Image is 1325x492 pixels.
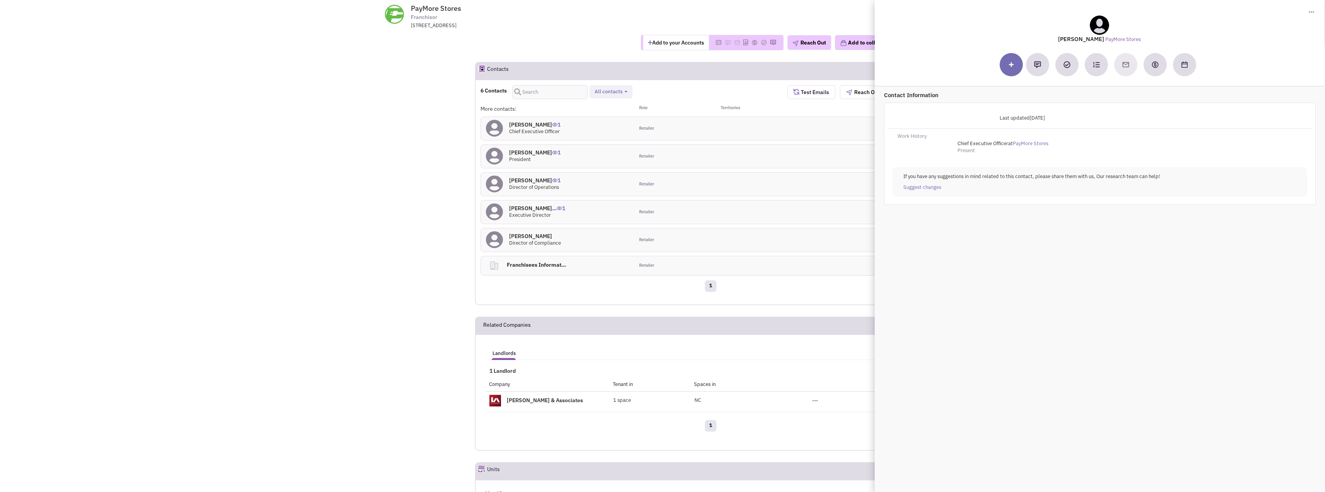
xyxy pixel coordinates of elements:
[734,39,740,46] img: Please add to your accounts
[492,350,516,357] h5: Landlords
[725,39,731,46] img: Please add to your accounts
[509,233,561,240] h4: [PERSON_NAME]
[509,156,531,163] span: President
[634,105,711,113] div: Role
[799,89,829,96] span: Test Emails
[639,153,654,159] span: Retailer
[1151,61,1159,69] img: Create a deal
[509,177,561,184] h4: [PERSON_NAME]
[411,22,613,29] div: [STREET_ADDRESS]
[609,377,691,391] th: Tenant in
[552,171,561,184] span: 1
[1034,61,1041,68] img: Add a note
[483,317,531,334] h2: Related Companies
[487,463,500,480] h2: Units
[694,397,701,403] span: NC
[884,91,1316,99] p: Contact Information
[512,85,588,99] input: Search
[639,262,654,269] span: Retailer
[552,151,557,154] img: icon-UserInteraction.png
[557,199,565,212] span: 1
[639,209,654,215] span: Retailer
[761,39,767,46] img: Please add to your accounts
[639,125,654,132] span: Retailer
[787,85,835,99] button: Test Emails
[846,89,852,96] img: plane.png
[480,105,634,113] div: More contacts:
[557,206,562,210] img: icon-UserInteraction.png
[892,111,1050,125] div: Last updated
[711,105,787,113] div: Territories
[643,35,709,50] button: Add to your Accounts
[840,85,886,99] button: Reach Out
[613,397,631,403] span: 1 space
[705,280,716,292] a: 1
[957,140,1048,147] span: at
[1093,61,1100,68] img: Subscribe to a cadence
[509,212,551,218] span: Executive Director
[507,396,583,403] a: [PERSON_NAME] & Associates
[509,184,559,190] span: Director of Operations
[411,4,461,13] span: PayMore Stores
[552,178,557,182] img: icon-UserInteraction.png
[903,173,1297,180] p: If you have any suggestions in mind related to this contact, please share them with us, Our resea...
[487,62,509,79] h2: Contacts
[792,40,798,46] img: plane.png
[509,240,561,246] span: Director of Compliance
[552,123,557,127] img: icon-UserInteraction.png
[751,39,757,46] img: Please add to your accounts
[489,343,520,358] a: Landlords
[509,205,565,212] h4: [PERSON_NAME]...
[1058,35,1104,43] lable: [PERSON_NAME]
[639,237,654,243] span: Retailer
[957,147,975,154] span: Present
[705,420,716,432] a: 1
[1090,15,1109,35] img: teammate.png
[840,39,847,46] img: icon-collection-lavender.png
[1030,115,1045,121] span: [DATE]
[1105,36,1141,43] a: PayMore Stores
[835,35,896,50] button: Add to collection
[411,13,437,21] span: Franchisor
[787,35,831,50] button: Reach Out
[509,149,561,156] h4: [PERSON_NAME]
[552,115,561,128] span: 1
[489,261,499,271] img: clarity_building-linegeneral.png
[639,181,654,187] span: Retailer
[504,256,621,273] h4: Franchisees Informat...
[480,87,507,94] h4: 6 Contacts
[486,367,516,374] span: 1 Landlord
[691,377,809,391] th: Spaces in
[552,143,561,156] span: 1
[1013,140,1048,147] a: PayMore Stores
[892,133,1031,140] div: Work History
[509,128,560,135] span: Chief Executive Officer
[1181,62,1188,68] img: Schedule a Meeting
[957,140,1008,147] span: Chief Executive Officer
[486,377,609,391] th: Company
[1063,61,1070,68] img: Add a Task
[770,39,776,46] img: Please add to your accounts
[592,88,630,96] button: All contacts
[903,184,941,191] a: Suggest changes
[509,121,561,128] h4: [PERSON_NAME]
[595,88,622,95] span: All contacts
